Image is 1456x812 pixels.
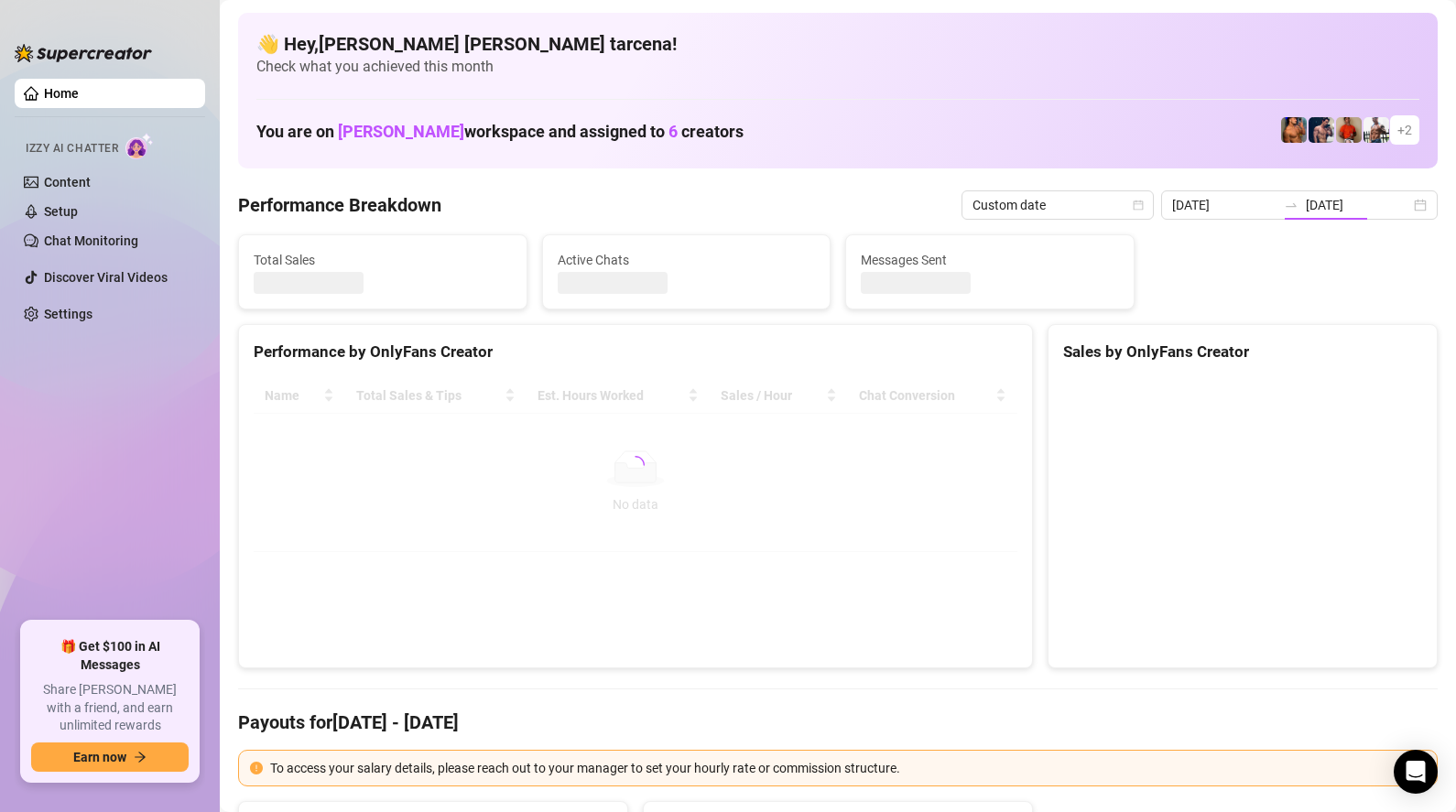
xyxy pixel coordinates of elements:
[44,204,78,219] a: Setup
[134,751,147,763] span: arrow-right
[254,340,1017,364] div: Performance by OnlyFans Creator
[44,307,92,321] a: Settings
[623,452,647,477] span: loading
[256,122,744,142] h1: You are on workspace and assigned to creators
[1364,117,1389,143] img: JUSTIN
[1063,340,1422,364] div: Sales by OnlyFans Creator
[15,44,152,62] img: logo-BBDzfeDw.svg
[1284,198,1298,212] span: to
[270,758,1426,778] div: To access your salary details, please reach out to your manager to set your hourly rate or commis...
[73,750,126,764] span: Earn now
[254,250,512,270] span: Total Sales
[238,709,1438,735] h4: Payouts for [DATE] - [DATE]
[1336,117,1362,143] img: Justin
[1397,120,1412,140] span: + 2
[256,57,1419,77] span: Check what you achieved this month
[44,233,138,248] a: Chat Monitoring
[44,86,79,101] a: Home
[668,122,678,141] span: 6
[338,122,464,141] span: [PERSON_NAME]
[31,638,189,674] span: 🎁 Get $100 in AI Messages
[1309,117,1334,143] img: Axel
[26,140,118,157] span: Izzy AI Chatter
[1133,200,1144,211] span: calendar
[256,31,1419,57] h4: 👋 Hey, [PERSON_NAME] [PERSON_NAME] tarcena !
[125,133,154,159] img: AI Chatter
[1284,198,1298,212] span: swap-right
[31,681,189,735] span: Share [PERSON_NAME] with a friend, and earn unlimited rewards
[44,270,168,285] a: Discover Viral Videos
[44,175,91,189] a: Content
[250,762,263,774] span: exclamation-circle
[1394,750,1438,794] div: Open Intercom Messenger
[1172,195,1277,215] input: Start date
[558,250,816,270] span: Active Chats
[972,191,1143,219] span: Custom date
[1281,117,1307,143] img: JG
[31,742,189,772] button: Earn nowarrow-right
[1306,195,1410,215] input: End date
[238,192,441,218] h4: Performance Breakdown
[861,250,1119,270] span: Messages Sent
